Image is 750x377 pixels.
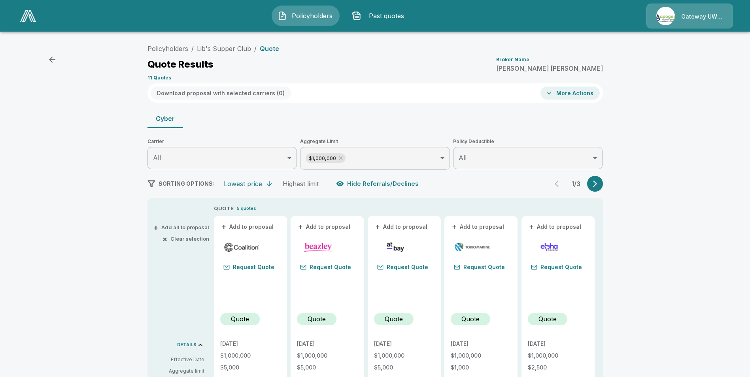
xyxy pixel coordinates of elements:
p: [DATE] [220,341,281,347]
div: Lowest price [224,180,262,188]
span: Aggregate Limit [300,138,450,145]
p: $1,000,000 [297,353,357,358]
a: Lib's Supper Club [197,45,251,53]
p: [DATE] [528,341,588,347]
p: DETAILS [177,343,196,347]
p: Broker Name [496,57,529,62]
img: Past quotes Icon [352,11,361,21]
p: $1,000,000 [451,353,511,358]
span: Policy Deductible [453,138,603,145]
p: Aggregate limit [154,368,204,375]
span: Carrier [147,138,297,145]
span: + [221,224,226,230]
button: Request Quote [528,262,585,273]
p: $1,000,000 [374,353,435,358]
p: 5 quotes [237,205,256,212]
nav: breadcrumb [147,44,279,53]
p: $1,000,000 [528,353,588,358]
div: Highest limit [283,180,319,188]
button: Request Quote [451,262,508,273]
p: Quote [538,314,557,324]
p: Quote [308,314,326,324]
p: Quote [231,314,249,324]
button: +Add to proposal [297,222,352,231]
p: QUOTE [214,205,234,213]
img: tmhcccyber [454,241,491,253]
img: coalitioncyber [223,241,260,253]
li: / [254,44,257,53]
p: $5,000 [220,365,281,370]
span: + [452,224,457,230]
button: Request Quote [220,262,278,273]
button: +Add all to proposal [155,225,209,230]
button: +Add to proposal [451,222,506,231]
p: [DATE] [451,341,511,347]
button: Policyholders IconPolicyholders [272,6,340,26]
span: Policyholders [290,11,334,21]
p: 1 / 3 [568,181,584,187]
p: $1,000,000 [220,353,281,358]
p: $5,000 [374,365,435,370]
p: $1,000 [451,365,511,370]
button: Past quotes IconPast quotes [346,6,414,26]
img: Policyholders Icon [278,11,287,21]
li: / [191,44,194,53]
span: All [459,154,467,162]
p: Quote Results [147,60,213,69]
p: [PERSON_NAME] [PERSON_NAME] [496,65,603,72]
span: + [298,224,303,230]
span: SORTING OPTIONS: [159,180,214,187]
button: ×Clear selection [164,236,209,241]
span: $1,000,000 [306,154,339,163]
p: $2,500 [528,365,588,370]
button: Cyber [147,109,183,128]
span: + [529,224,534,230]
span: + [153,225,158,230]
span: All [153,154,161,162]
img: beazleycyber [300,241,337,253]
p: 11 Quotes [147,75,171,80]
button: Request Quote [297,262,354,273]
span: + [375,224,380,230]
button: +Add to proposal [528,222,583,231]
img: AA Logo [20,10,36,22]
p: [DATE] [297,341,357,347]
span: Past quotes [365,11,408,21]
button: Download proposal with selected carriers (0) [151,87,291,100]
div: $1,000,000 [306,153,346,163]
img: elphacyberenhanced [531,241,568,253]
p: Quote [385,314,403,324]
button: Request Quote [374,262,431,273]
span: × [162,236,167,241]
button: +Add to proposal [374,222,429,231]
p: Quote [461,314,480,324]
p: Effective Date [154,356,204,363]
p: Quote [260,45,279,52]
button: Hide Referrals/Declines [334,176,422,191]
button: More Actions [540,87,600,100]
a: Policyholders [147,45,188,53]
p: [DATE] [374,341,435,347]
p: $5,000 [297,365,357,370]
button: +Add to proposal [220,222,276,231]
img: atbaycybersurplus [377,241,414,253]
